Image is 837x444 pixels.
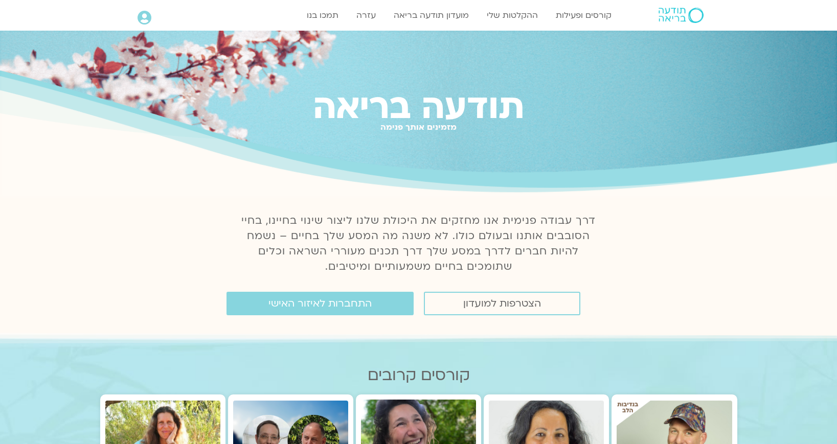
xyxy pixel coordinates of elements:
[268,298,372,309] span: התחברות לאיזור האישי
[424,292,580,315] a: הצטרפות למועדון
[351,6,381,25] a: עזרה
[659,8,704,23] img: תודעה בריאה
[100,366,737,384] h2: קורסים קרובים
[227,292,414,315] a: התחברות לאיזור האישי
[482,6,543,25] a: ההקלטות שלי
[551,6,617,25] a: קורסים ופעילות
[463,298,541,309] span: הצטרפות למועדון
[389,6,474,25] a: מועדון תודעה בריאה
[236,213,602,274] p: דרך עבודה פנימית אנו מחזקים את היכולת שלנו ליצור שינוי בחיינו, בחיי הסובבים אותנו ובעולם כולו. לא...
[302,6,344,25] a: תמכו בנו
